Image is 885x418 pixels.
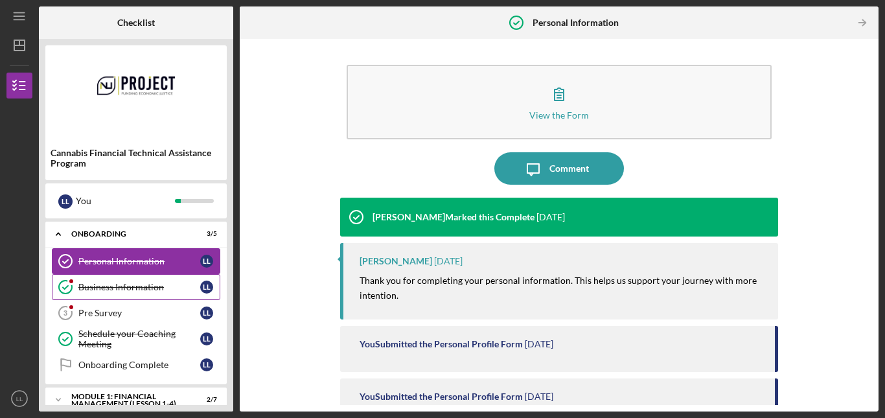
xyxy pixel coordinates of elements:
div: Comment [549,152,589,185]
div: You [76,190,175,212]
div: Personal Information [78,256,200,266]
a: 3Pre SurveyLL [52,300,220,326]
div: View the Form [529,110,589,120]
div: L L [200,332,213,345]
img: Product logo [45,52,227,130]
div: 3 / 5 [194,230,217,238]
div: L L [200,307,213,319]
div: L L [200,358,213,371]
a: Business InformationLL [52,274,220,300]
div: You Submitted the Personal Profile Form [360,339,523,349]
tspan: 3 [63,309,67,317]
div: Pre Survey [78,308,200,318]
div: 2 / 7 [194,396,217,404]
b: Checklist [117,17,155,28]
div: Cannabis Financial Technical Assistance Program [51,148,222,168]
time: 2025-08-04 14:24 [434,256,463,266]
mark: Thank you for completing your personal information. This helps us support your journey with more ... [360,275,759,301]
button: LL [6,386,32,412]
div: L L [58,194,73,209]
div: L L [200,281,213,294]
a: Schedule your Coaching MeetingLL [52,326,220,352]
time: 2025-07-23 16:24 [525,391,553,402]
div: [PERSON_NAME] [360,256,432,266]
div: Module 1: Financial Management (Lesson 1-4) [71,393,185,408]
div: L L [200,255,213,268]
a: Personal InformationLL [52,248,220,274]
time: 2025-08-04 14:24 [536,212,565,222]
time: 2025-07-23 16:26 [525,339,553,349]
a: Onboarding CompleteLL [52,352,220,378]
div: Onboarding [71,230,185,238]
text: LL [16,395,23,402]
div: [PERSON_NAME] Marked this Complete [373,212,534,222]
div: You Submitted the Personal Profile Form [360,391,523,402]
b: Personal Information [533,17,619,28]
div: Business Information [78,282,200,292]
button: View the Form [347,65,772,139]
div: Onboarding Complete [78,360,200,370]
button: Comment [494,152,624,185]
div: Schedule your Coaching Meeting [78,329,200,349]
